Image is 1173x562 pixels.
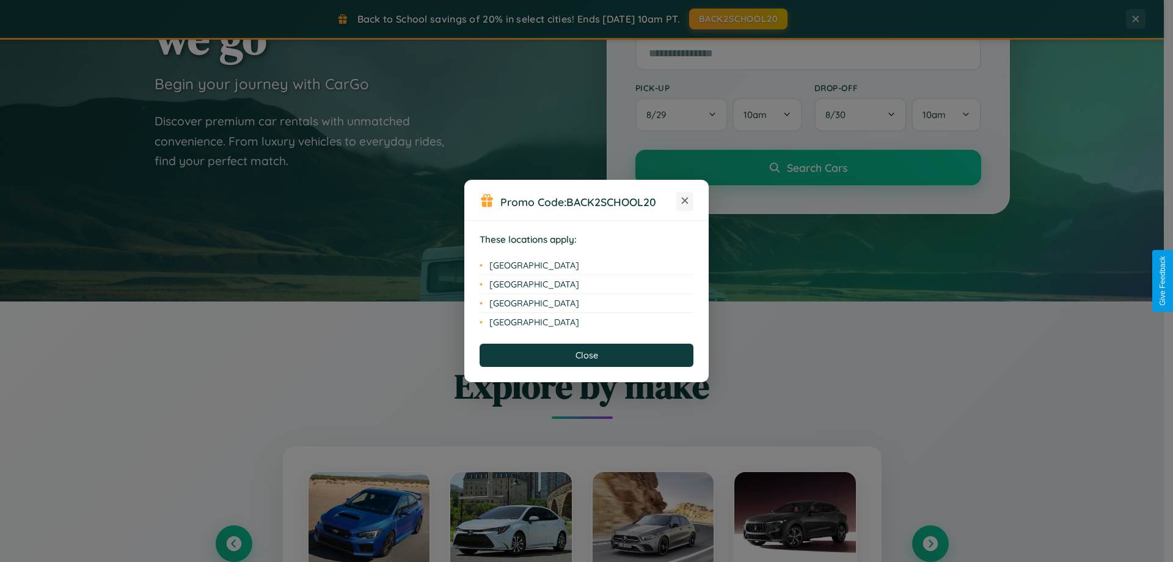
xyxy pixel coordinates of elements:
[480,256,693,275] li: [GEOGRAPHIC_DATA]
[480,294,693,313] li: [GEOGRAPHIC_DATA]
[480,313,693,331] li: [GEOGRAPHIC_DATA]
[566,195,656,209] b: BACK2SCHOOL20
[480,275,693,294] li: [GEOGRAPHIC_DATA]
[480,234,577,245] strong: These locations apply:
[1158,256,1167,306] div: Give Feedback
[500,195,676,209] h3: Promo Code:
[480,344,693,367] button: Close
